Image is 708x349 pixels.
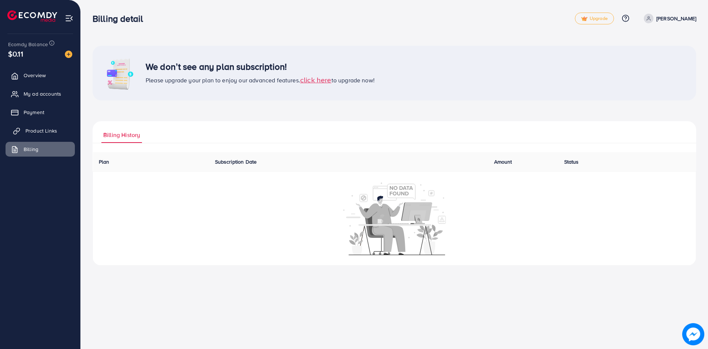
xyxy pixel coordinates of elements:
[25,127,57,134] span: Product Links
[575,13,614,24] a: tickUpgrade
[99,158,110,165] span: Plan
[24,90,61,97] span: My ad accounts
[581,16,587,21] img: tick
[101,55,138,92] img: image
[6,86,75,101] a: My ad accounts
[65,14,73,23] img: menu
[641,14,696,23] a: [PERSON_NAME]
[494,158,512,165] span: Amount
[8,41,48,48] span: Ecomdy Balance
[146,61,375,72] h3: We don’t see any plan subscription!
[24,72,46,79] span: Overview
[6,142,75,157] a: Billing
[215,158,257,165] span: Subscription Date
[6,123,75,138] a: Product Links
[300,75,332,85] span: click here
[24,146,38,153] span: Billing
[146,76,375,84] span: Please upgrade your plan to enjoy our advanced features. to upgrade now!
[6,68,75,83] a: Overview
[343,181,446,255] img: No account
[24,109,44,116] span: Payment
[683,324,704,345] img: image
[6,105,75,120] a: Payment
[656,14,696,23] p: [PERSON_NAME]
[8,48,23,59] span: $0.11
[103,131,140,139] span: Billing History
[7,10,57,22] img: logo
[581,16,608,21] span: Upgrade
[93,13,149,24] h3: Billing detail
[65,51,72,58] img: image
[564,158,579,165] span: Status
